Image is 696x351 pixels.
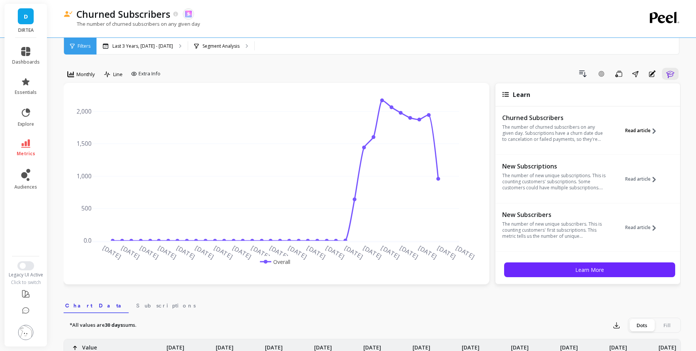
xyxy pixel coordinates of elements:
[625,176,651,182] span: Read article
[625,128,651,134] span: Read article
[502,114,606,122] p: Churned Subscribers
[24,12,28,21] span: D
[14,184,37,190] span: audiences
[65,302,127,309] span: Chart Data
[64,20,200,27] p: The number of churned subscribers on any given day
[502,162,606,170] p: New Subscriptions
[112,43,173,49] p: Last 3 Years, [DATE] - [DATE]
[12,27,40,33] p: DIRTEA
[502,124,606,142] p: The number of churned subscribers on any given day. Subscriptions have a churn date due to cancel...
[12,59,40,65] span: dashboards
[18,325,33,340] img: profile picture
[64,11,73,17] img: header icon
[575,266,604,273] span: Learn More
[136,302,196,309] span: Subscriptions
[105,321,123,328] strong: 30 days
[625,210,662,245] button: Read article
[17,261,34,270] button: Switch to New UI
[5,272,47,278] div: Legacy UI Active
[629,319,654,331] div: Dots
[502,211,606,218] p: New Subscribers
[70,321,136,329] p: *All values are sums.
[625,225,651,231] span: Read article
[202,43,240,49] p: Segment Analysis
[185,11,192,17] img: api.skio.svg
[625,162,662,197] button: Read article
[502,221,606,239] p: The number of new unique subscribers. This is counting customers' first subscriptions. This metri...
[17,151,35,157] span: metrics
[654,319,679,331] div: Fill
[15,89,37,95] span: essentials
[64,296,681,313] nav: Tabs
[139,70,160,78] span: Extra Info
[78,43,90,49] span: Filters
[502,173,606,191] p: The number of new unique subscriptions. This is counting customers' subscriptions. Some customers...
[76,71,95,78] span: Monthly
[18,121,34,127] span: explore
[504,262,675,277] button: Learn More
[513,90,530,99] span: Learn
[625,113,662,148] button: Read article
[5,279,47,285] div: Click to switch
[113,71,123,78] span: Line
[76,8,170,20] p: Churned Subscribers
